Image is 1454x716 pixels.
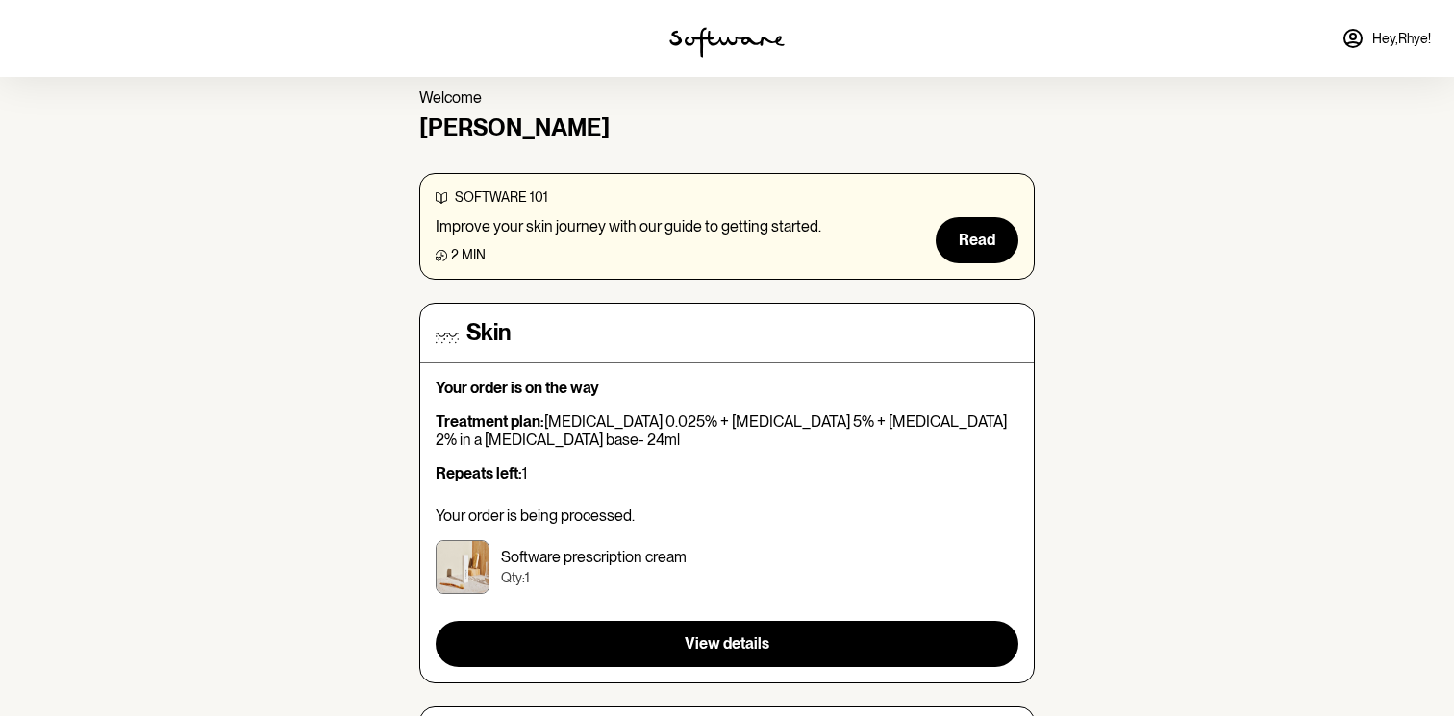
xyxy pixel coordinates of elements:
[685,634,769,653] span: View details
[436,621,1018,667] button: View details
[436,540,489,594] img: ckrj9ld8300003h5xpk2noua0.jpg
[501,548,687,566] p: Software prescription cream
[436,379,1018,397] p: Your order is on the way
[501,570,687,586] p: Qty: 1
[436,412,544,431] strong: Treatment plan:
[436,464,522,482] strong: Repeats left:
[455,189,548,205] span: software 101
[436,412,1018,449] p: [MEDICAL_DATA] 0.025% + [MEDICAL_DATA] 5% + [MEDICAL_DATA] 2% in a [MEDICAL_DATA] base- 24ml
[669,27,785,58] img: software logo
[451,247,486,262] span: 2 min
[436,506,1018,525] p: Your order is being processed.
[466,319,511,347] h4: Skin
[936,217,1018,263] button: Read
[419,88,1035,107] p: Welcome
[959,231,995,249] span: Read
[436,217,821,235] p: Improve your skin journey with our guide to getting started.
[1372,31,1431,47] span: Hey, Rhye !
[436,464,1018,482] p: 1
[419,114,1035,142] h4: [PERSON_NAME]
[1330,15,1442,62] a: Hey,Rhye!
